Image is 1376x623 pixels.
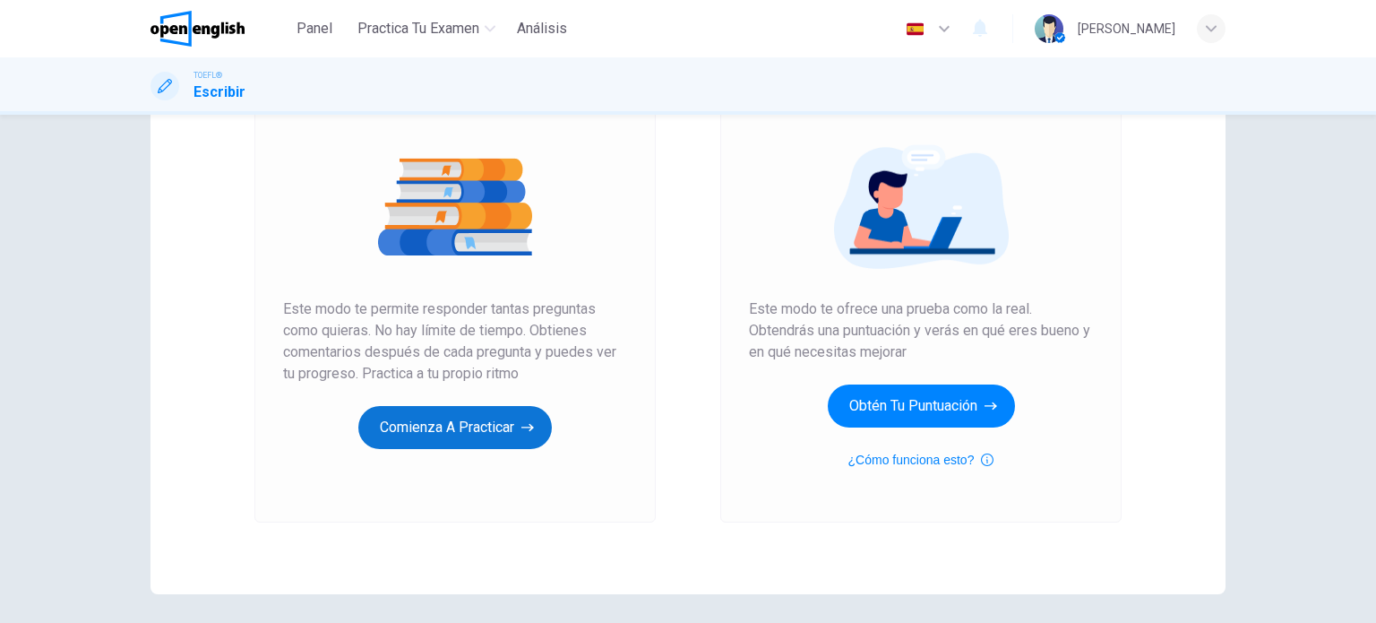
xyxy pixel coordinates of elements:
[848,449,994,471] button: ¿Cómo funciona esto?
[350,13,503,45] button: Practica tu examen
[749,299,1093,363] span: Este modo te ofrece una prueba como la real. Obtendrás una puntuación y verás en qué eres bueno y...
[297,18,332,39] span: Panel
[150,11,245,47] img: OpenEnglish logo
[517,18,567,39] span: Análisis
[904,22,926,36] img: es
[193,69,222,82] span: TOEFL®
[283,299,627,385] span: Este modo te permite responder tantas preguntas como quieras. No hay límite de tiempo. Obtienes c...
[1078,18,1175,39] div: [PERSON_NAME]
[193,82,245,103] h1: Escribir
[286,13,343,45] button: Panel
[357,18,479,39] span: Practica tu examen
[150,11,286,47] a: OpenEnglish logo
[828,385,1015,428] button: Obtén tu puntuación
[1035,14,1063,43] img: Profile picture
[510,13,574,45] button: Análisis
[358,406,552,449] button: Comienza a practicar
